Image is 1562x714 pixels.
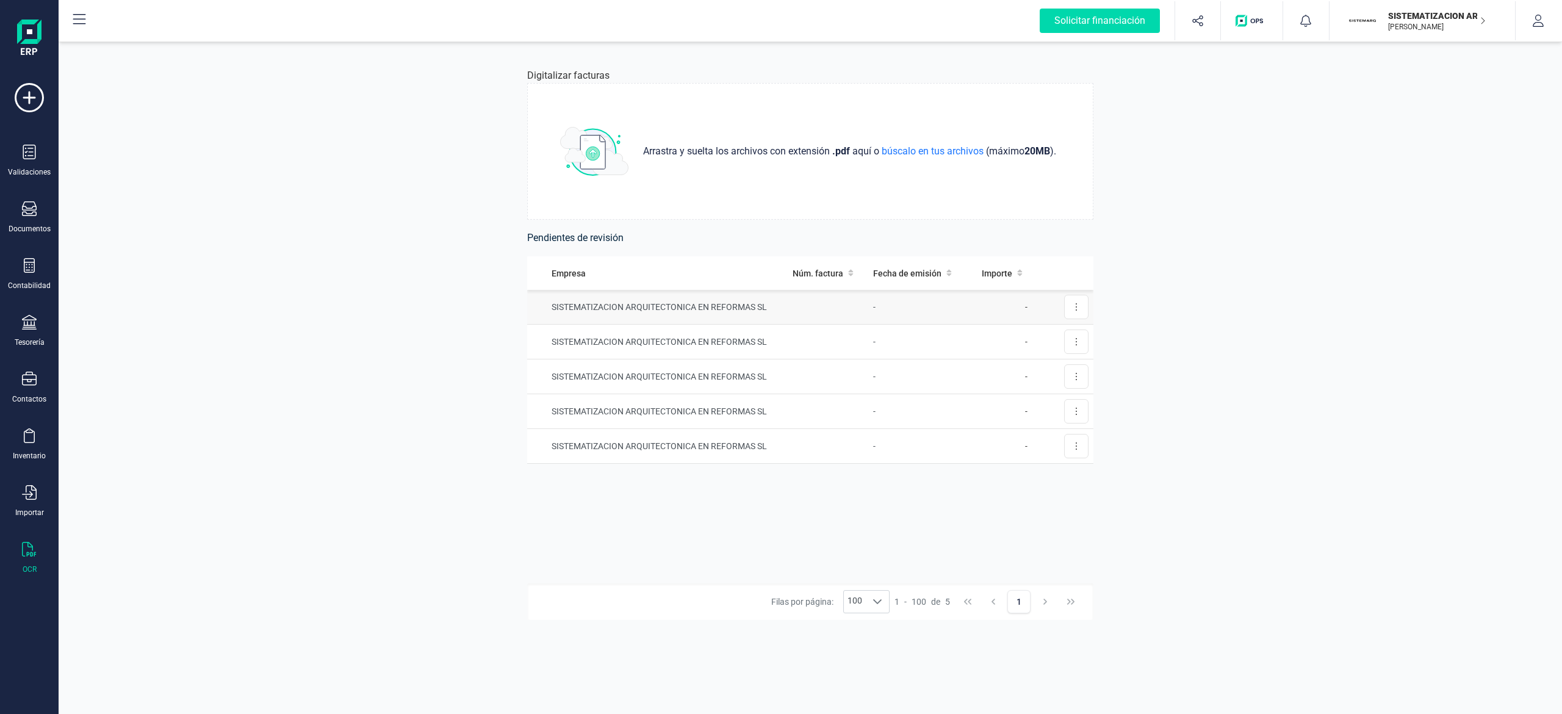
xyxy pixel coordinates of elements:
[8,167,51,177] div: Validaciones
[527,429,788,464] td: SISTEMATIZACION ARQUITECTONICA EN REFORMAS SL
[1025,406,1028,416] span: -
[17,20,41,59] img: Logo Finanedi
[1344,1,1500,40] button: SISISTEMATIZACION ARQUITECTONICA EN REFORMAS SL[PERSON_NAME]
[1040,9,1160,33] div: Solicitar financiación
[771,590,890,613] div: Filas por página:
[793,267,843,279] span: Núm. factura
[1024,145,1050,157] strong: 20 MB
[15,337,45,347] div: Tesorería
[643,144,832,159] span: Arrastra y suelta los archivos con extensión
[8,281,51,290] div: Contabilidad
[1236,15,1268,27] img: Logo de OPS
[1228,1,1275,40] button: Logo de OPS
[868,325,968,359] td: -
[844,591,866,613] span: 100
[982,267,1012,279] span: Importe
[12,394,46,404] div: Contactos
[868,394,968,429] td: -
[1025,441,1028,451] span: -
[527,359,788,394] td: SISTEMATIZACION ARQUITECTONICA EN REFORMAS SL
[13,451,46,461] div: Inventario
[832,145,850,157] strong: .pdf
[1388,10,1486,22] p: SISTEMATIZACION ARQUITECTONICA EN REFORMAS SL
[560,127,628,176] img: subir_archivo
[1059,590,1082,613] button: Last Page
[868,290,968,325] td: -
[982,590,1005,613] button: Previous Page
[527,325,788,359] td: SISTEMATIZACION ARQUITECTONICA EN REFORMAS SL
[1025,302,1028,312] span: -
[894,596,950,608] div: -
[527,229,1093,247] h6: Pendientes de revisión
[879,145,986,157] span: búscalo en tus archivos
[1349,7,1376,34] img: SI
[868,429,968,464] td: -
[1025,1,1175,40] button: Solicitar financiación
[638,144,1061,159] p: aquí o (máximo ) .
[956,590,979,613] button: First Page
[1025,372,1028,381] span: -
[1025,337,1028,347] span: -
[873,267,941,279] span: Fecha de emisión
[527,290,788,325] td: SISTEMATIZACION ARQUITECTONICA EN REFORMAS SL
[15,508,44,517] div: Importar
[23,564,37,574] div: OCR
[527,68,610,83] p: Digitalizar facturas
[1034,590,1057,613] button: Next Page
[945,596,950,608] span: 5
[9,224,51,234] div: Documentos
[552,267,586,279] span: Empresa
[894,596,899,608] span: 1
[1388,22,1486,32] p: [PERSON_NAME]
[912,596,926,608] span: 100
[1007,590,1031,613] button: Page 1
[527,394,788,429] td: SISTEMATIZACION ARQUITECTONICA EN REFORMAS SL
[868,359,968,394] td: -
[931,596,940,608] span: de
